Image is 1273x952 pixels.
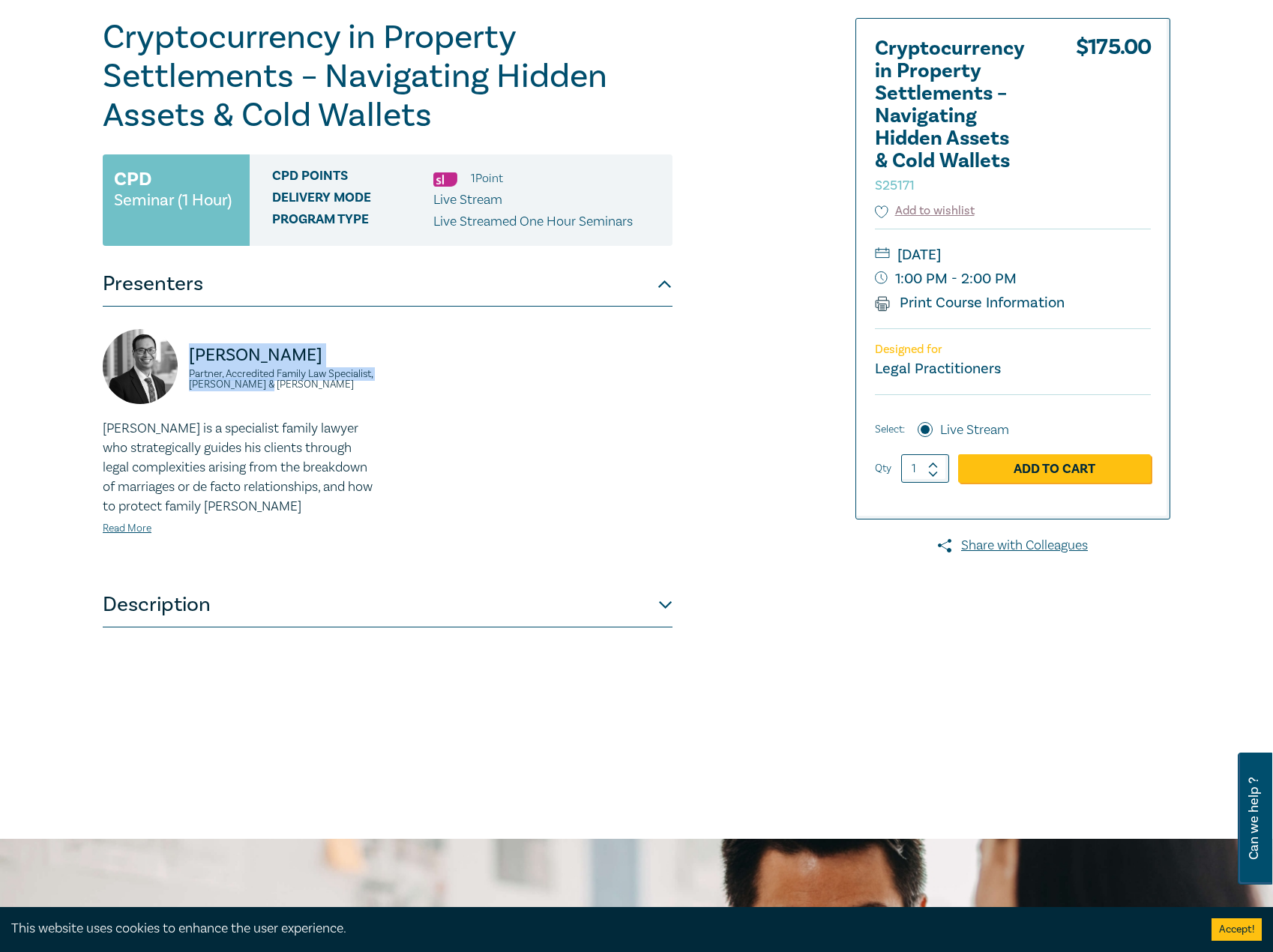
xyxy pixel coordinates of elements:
[1212,918,1262,941] button: Accept cookies
[940,421,1009,440] label: Live Stream
[103,522,151,535] a: Read More
[855,536,1170,555] a: Share with Colleagues
[103,419,379,516] p: [PERSON_NAME] is a specialist family lawyer who strategically guides his clients through legal co...
[272,190,433,210] span: Delivery Mode
[875,359,1001,379] small: Legal Practitioners
[272,212,433,232] span: Program type
[189,343,379,367] p: [PERSON_NAME]
[875,267,1151,291] small: 1:00 PM - 2:00 PM
[1076,37,1151,202] div: $ 175.00
[875,293,1065,313] a: Print Course Information
[901,454,949,483] input: 1
[272,169,433,188] span: CPD Points
[875,202,975,220] button: Add to wishlist
[189,369,379,390] small: Partner, Accredited Family Law Specialist, [PERSON_NAME] & [PERSON_NAME]
[875,177,915,194] small: S25171
[11,919,1189,939] div: This website uses cookies to enhance the user experience.
[875,421,905,438] span: Select:
[433,191,502,208] span: Live Stream
[471,169,503,188] li: 1 Point
[114,193,232,208] small: Seminar (1 Hour)
[103,582,672,627] button: Description
[875,460,891,477] label: Qty
[875,343,1151,357] p: Designed for
[103,329,178,404] img: https://s3.ap-southeast-2.amazonaws.com/leo-cussen-store-production-content/Contacts/Byron%20Leon...
[433,172,457,187] img: Substantive Law
[103,18,672,135] h1: Cryptocurrency in Property Settlements – Navigating Hidden Assets & Cold Wallets
[433,212,633,232] p: Live Streamed One Hour Seminars
[114,166,151,193] h3: CPD
[103,262,672,307] button: Presenters
[875,37,1040,195] h2: Cryptocurrency in Property Settlements – Navigating Hidden Assets & Cold Wallets
[1247,762,1261,876] span: Can we help ?
[875,243,1151,267] small: [DATE]
[958,454,1151,483] a: Add to Cart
